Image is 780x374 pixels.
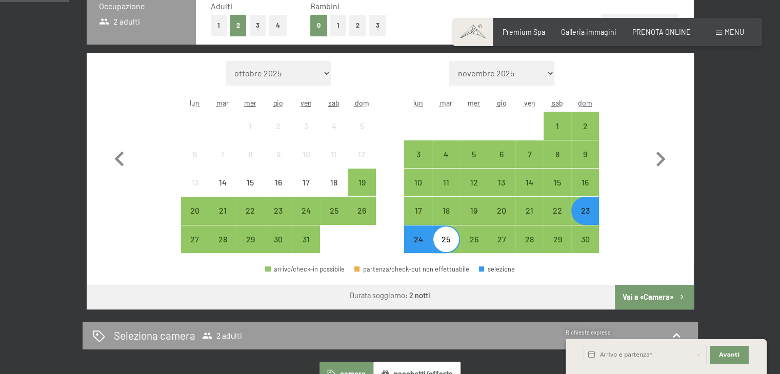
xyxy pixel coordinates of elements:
[202,330,242,341] span: 2 adulti
[181,140,209,168] div: Mon Oct 06 2025
[545,206,570,232] div: 22
[269,15,287,36] button: 4
[328,98,339,107] abbr: sabato
[632,28,691,36] span: PRENOTA ONLINE
[181,225,209,253] div: Mon Oct 27 2025
[349,178,374,204] div: 19
[468,98,480,107] abbr: mercoledì
[209,197,236,224] div: Tue Oct 21 2025
[432,197,460,224] div: Tue Nov 18 2025
[433,206,459,232] div: 18
[488,140,515,168] div: arrivo/check-in possibile
[265,112,292,139] div: arrivo/check-in non effettuabile
[292,225,320,253] div: Fri Oct 31 2025
[561,28,616,36] span: Galleria immagini
[544,225,571,253] div: Sat Nov 29 2025
[552,98,563,107] abbr: sabato
[266,206,291,232] div: 23
[404,197,432,224] div: Mon Nov 17 2025
[230,15,247,36] button: 2
[515,197,543,224] div: arrivo/check-in possibile
[292,197,320,224] div: Fri Oct 24 2025
[516,150,542,176] div: 7
[265,169,292,196] div: Thu Oct 16 2025
[216,98,229,107] abbr: martedì
[405,206,431,232] div: 17
[440,98,452,107] abbr: martedì
[545,178,570,204] div: 15
[432,140,460,168] div: arrivo/check-in possibile
[210,206,235,232] div: 21
[432,169,460,196] div: arrivo/check-in possibile
[515,140,543,168] div: arrivo/check-in possibile
[489,235,514,261] div: 27
[566,329,611,336] span: Richiesta express
[432,225,460,253] div: arrivo/check-in possibile
[209,225,236,253] div: arrivo/check-in possibile
[182,178,208,204] div: 13
[292,225,320,253] div: arrivo/check-in possibile
[265,169,292,196] div: arrivo/check-in non effettuabile
[236,169,264,196] div: arrivo/check-in non effettuabile
[210,235,235,261] div: 28
[181,197,209,224] div: arrivo/check-in possibile
[515,225,543,253] div: Fri Nov 28 2025
[601,14,678,36] button: Aggiungi camera
[515,140,543,168] div: Fri Nov 07 2025
[236,140,264,168] div: arrivo/check-in non effettuabile
[545,122,570,148] div: 1
[404,225,432,253] div: Mon Nov 24 2025
[320,197,348,224] div: arrivo/check-in possibile
[321,178,347,204] div: 18
[571,197,599,224] div: Sun Nov 23 2025
[209,169,236,196] div: Tue Oct 14 2025
[460,169,488,196] div: Wed Nov 12 2025
[503,28,545,36] span: Premium Spa
[571,169,599,196] div: arrivo/check-in possibile
[292,169,320,196] div: Fri Oct 17 2025
[572,235,598,261] div: 30
[181,169,209,196] div: arrivo/check-in non effettuabile
[266,235,291,261] div: 30
[182,235,208,261] div: 27
[409,291,430,300] b: 2 notti
[293,206,319,232] div: 24
[236,225,264,253] div: Wed Oct 29 2025
[404,140,432,168] div: arrivo/check-in possibile
[615,285,693,309] button: Vai a «Camera»
[182,206,208,232] div: 20
[209,197,236,224] div: arrivo/check-in possibile
[209,140,236,168] div: arrivo/check-in non effettuabile
[292,112,320,139] div: Fri Oct 03 2025
[210,150,235,176] div: 7
[516,178,542,204] div: 14
[571,112,599,139] div: Sun Nov 02 2025
[321,122,347,148] div: 4
[265,266,345,273] div: arrivo/check-in possibile
[236,225,264,253] div: arrivo/check-in possibile
[710,346,749,364] button: Avanti
[719,351,739,359] span: Avanti
[432,225,460,253] div: Tue Nov 25 2025
[182,150,208,176] div: 6
[99,1,184,12] h3: Occupazione
[320,140,348,168] div: arrivo/check-in non effettuabile
[545,235,570,261] div: 29
[181,197,209,224] div: Mon Oct 20 2025
[265,225,292,253] div: arrivo/check-in possibile
[348,140,375,168] div: Sun Oct 12 2025
[544,112,571,139] div: arrivo/check-in possibile
[405,235,431,261] div: 24
[515,169,543,196] div: Fri Nov 14 2025
[266,178,291,204] div: 16
[515,197,543,224] div: Fri Nov 21 2025
[432,197,460,224] div: arrivo/check-in possibile
[544,169,571,196] div: Sat Nov 15 2025
[236,140,264,168] div: Wed Oct 08 2025
[292,140,320,168] div: arrivo/check-in non effettuabile
[301,98,312,107] abbr: venerdì
[293,235,319,261] div: 31
[460,225,488,253] div: Wed Nov 26 2025
[488,169,515,196] div: arrivo/check-in possibile
[572,178,598,204] div: 16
